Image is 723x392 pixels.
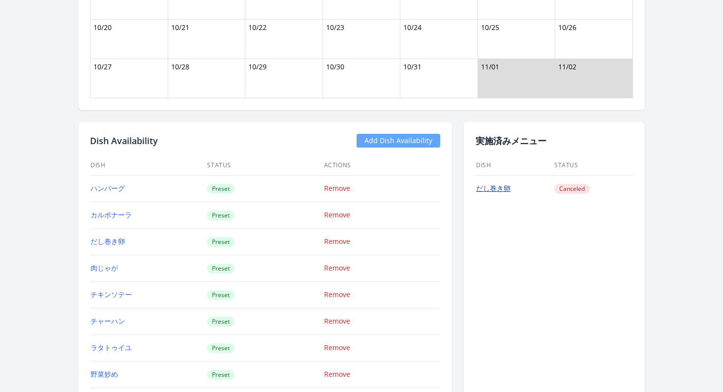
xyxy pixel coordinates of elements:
td: 10/28 [168,59,245,98]
a: ハンバーグ [90,183,125,193]
td: 10/31 [400,59,478,98]
td: 10/22 [245,19,323,59]
span: Preset [207,290,235,300]
h2: 実施済みメニュー [476,134,633,148]
span: Canceled [554,184,590,194]
h2: Dish Availability [90,134,158,148]
td: 10/23 [323,19,400,59]
span: Preset [207,317,235,327]
a: Remove [324,210,350,219]
a: だし巻き卵 [90,237,125,246]
a: Remove [324,237,350,246]
td: 10/25 [478,19,555,59]
a: Remove [324,290,350,299]
td: 10/21 [168,19,245,59]
td: 10/27 [90,59,168,98]
td: 10/29 [245,59,323,98]
td: 10/26 [555,19,633,59]
a: 野菜炒め [90,369,118,379]
a: だし巻き卵 [476,183,511,193]
th: Status [554,155,633,176]
td: 11/01 [478,59,555,98]
a: チキンソテー [90,290,132,299]
a: Add Dish Availability [357,134,440,148]
th: Dish [90,155,207,176]
a: 肉じゃが [90,263,118,272]
a: Remove [324,369,350,379]
span: Preset [207,237,235,247]
th: Actions [324,155,440,176]
span: Preset [207,211,235,220]
span: Preset [207,343,235,353]
span: Preset [207,370,235,380]
th: Status [207,155,323,176]
a: Remove [324,316,350,326]
td: 10/30 [323,59,400,98]
a: Remove [324,263,350,272]
th: Dish [476,155,554,176]
a: カルボナーラ [90,210,132,219]
td: 11/02 [555,59,633,98]
a: チャーハン [90,316,125,326]
a: ラタトゥイユ [90,343,132,352]
td: 10/20 [90,19,168,59]
td: 10/24 [400,19,478,59]
a: Remove [324,183,350,193]
span: Preset [207,264,235,273]
a: Remove [324,343,350,352]
span: Preset [207,184,235,194]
